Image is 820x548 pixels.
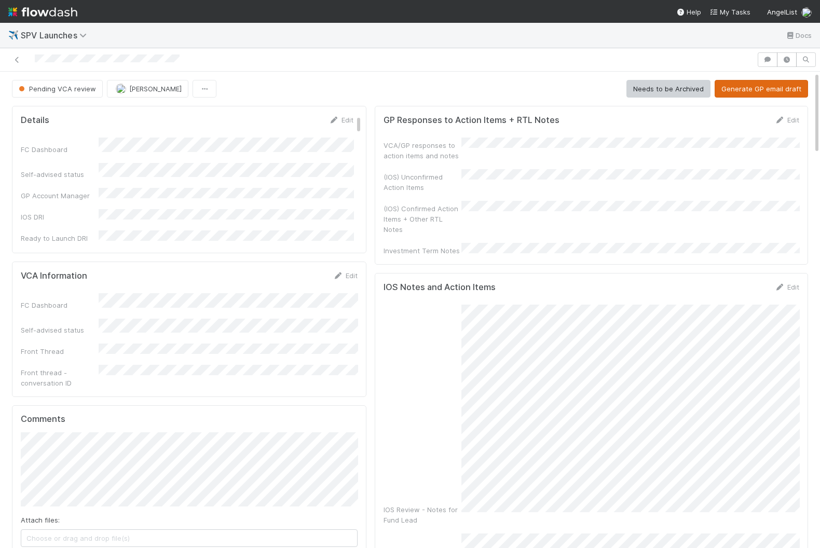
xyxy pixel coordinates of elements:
div: IOS DRI [21,212,99,222]
h5: VCA Information [21,271,87,281]
button: Needs to be Archived [626,80,710,98]
a: My Tasks [709,7,750,17]
div: Self-advised status [21,325,99,335]
div: IOS Review - Notes for Fund Lead [384,504,461,525]
span: ✈️ [8,31,19,39]
button: Generate GP email draft [715,80,808,98]
a: Docs [785,29,812,42]
img: avatar_eed832e9-978b-43e4-b51e-96e46fa5184b.png [801,7,812,18]
img: logo-inverted-e16ddd16eac7371096b0.svg [8,3,77,21]
div: Front Thread [21,346,99,357]
a: Edit [775,116,799,124]
div: FC Dashboard [21,144,99,155]
span: AngelList [767,8,797,16]
span: SPV Launches [21,30,92,40]
div: Self-advised status [21,169,99,180]
a: Edit [329,116,353,124]
img: avatar_eed832e9-978b-43e4-b51e-96e46fa5184b.png [116,84,126,94]
div: VCA/GP responses to action items and notes [384,140,461,161]
span: My Tasks [709,8,750,16]
span: Choose or drag and drop file(s) [21,530,357,546]
div: GP Account Manager [21,190,99,201]
a: Edit [333,271,358,280]
div: (IOS) Confirmed Action Items + Other RTL Notes [384,203,461,235]
div: (IOS) Unconfirmed Action Items [384,172,461,193]
h5: Comments [21,414,358,424]
div: FC Dashboard [21,300,99,310]
div: Investment Term Notes [384,245,461,256]
div: Ready to Launch DRI [21,233,99,243]
div: Help [676,7,701,17]
h5: GP Responses to Action Items + RTL Notes [384,115,559,126]
button: [PERSON_NAME] [107,80,188,98]
h5: Details [21,115,49,126]
div: Front thread - conversation ID [21,367,99,388]
a: Edit [775,283,799,291]
span: [PERSON_NAME] [129,85,182,93]
label: Attach files: [21,515,60,525]
h5: IOS Notes and Action Items [384,282,496,293]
